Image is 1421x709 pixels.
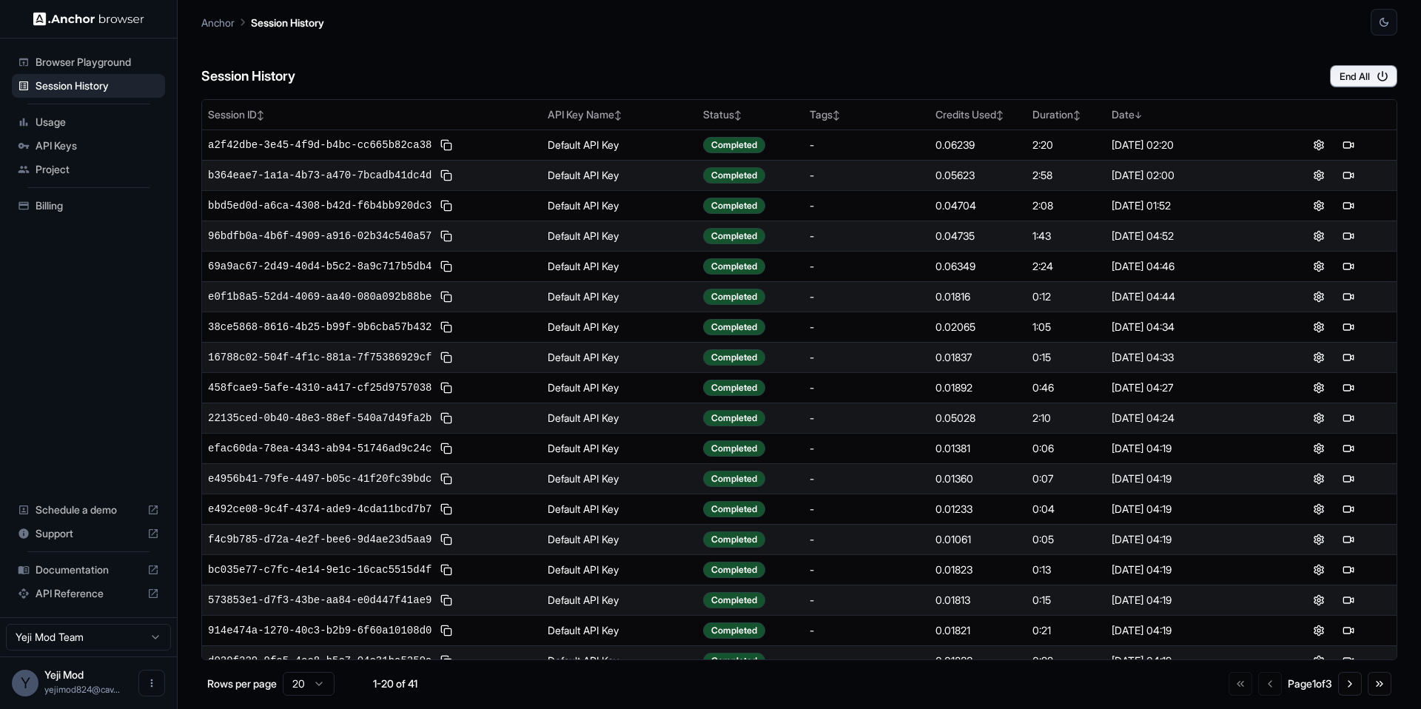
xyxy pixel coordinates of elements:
[935,289,1021,304] div: 0.01816
[1032,441,1099,456] div: 0:06
[1032,380,1099,395] div: 0:46
[1112,138,1265,152] div: [DATE] 02:20
[935,107,1021,122] div: Credits Used
[810,532,924,547] div: -
[12,74,165,98] div: Session History
[935,259,1021,274] div: 0.06349
[810,380,924,395] div: -
[703,653,765,669] div: Completed
[810,107,924,122] div: Tags
[935,320,1021,335] div: 0.02065
[810,593,924,608] div: -
[810,289,924,304] div: -
[1112,229,1265,243] div: [DATE] 04:52
[1112,623,1265,638] div: [DATE] 04:19
[810,623,924,638] div: -
[810,350,924,365] div: -
[1112,198,1265,213] div: [DATE] 01:52
[208,593,431,608] span: 573853e1-d7f3-43be-aa84-e0d447f41ae9
[1112,441,1265,456] div: [DATE] 04:19
[703,592,765,608] div: Completed
[703,501,765,517] div: Completed
[935,138,1021,152] div: 0.06239
[201,15,235,30] p: Anchor
[542,251,697,281] td: Default API Key
[703,531,765,548] div: Completed
[208,229,431,243] span: 96bdfb0a-4b6f-4909-a916-02b34c540a57
[1032,259,1099,274] div: 2:24
[36,198,159,213] span: Billing
[208,289,431,304] span: e0f1b8a5-52d4-4069-aa40-080a092b88be
[703,107,798,122] div: Status
[44,668,84,681] span: Yeji Mod
[12,522,165,545] div: Support
[1112,593,1265,608] div: [DATE] 04:19
[201,66,295,87] h6: Session History
[1288,676,1332,691] div: Page 1 of 3
[703,622,765,639] div: Completed
[1112,350,1265,365] div: [DATE] 04:33
[810,441,924,456] div: -
[703,198,765,214] div: Completed
[542,190,697,221] td: Default API Key
[542,281,697,312] td: Default API Key
[1032,350,1099,365] div: 0:15
[935,502,1021,517] div: 0.01233
[36,586,141,601] span: API Reference
[12,134,165,158] div: API Keys
[12,158,165,181] div: Project
[1032,653,1099,668] div: 0:22
[542,554,697,585] td: Default API Key
[935,562,1021,577] div: 0.01823
[208,441,431,456] span: efac60da-78ea-4343-ab94-51746ad9c24c
[1112,168,1265,183] div: [DATE] 02:00
[542,342,697,372] td: Default API Key
[36,526,141,541] span: Support
[810,198,924,213] div: -
[36,162,159,177] span: Project
[208,623,431,638] span: 914e474a-1270-40c3-b2b9-6f60a10108d0
[36,78,159,93] span: Session History
[703,289,765,305] div: Completed
[1112,107,1265,122] div: Date
[257,110,264,121] span: ↕
[12,110,165,134] div: Usage
[1112,380,1265,395] div: [DATE] 04:27
[1032,138,1099,152] div: 2:20
[935,350,1021,365] div: 0.01837
[1112,562,1265,577] div: [DATE] 04:19
[208,653,431,668] span: d029f229-9fa5-4ee8-b5c7-04c31ba5259a
[208,532,431,547] span: f4c9b785-d72a-4e2f-bee6-9d4ae23d5aa9
[1032,623,1099,638] div: 0:21
[542,463,697,494] td: Default API Key
[935,653,1021,668] div: 0.01833
[1032,168,1099,183] div: 2:58
[1032,320,1099,335] div: 1:05
[935,411,1021,426] div: 0.05028
[208,562,431,577] span: bc035e77-c7fc-4e14-9e1c-16cac5515d4f
[208,471,431,486] span: e4956b41-79fe-4497-b05c-41f20fc39bdc
[208,168,431,183] span: b364eae7-1a1a-4b73-a470-7bcadb41dc4d
[36,115,159,130] span: Usage
[208,411,431,426] span: 22135ced-0b40-48e3-88ef-540a7d49fa2b
[703,410,765,426] div: Completed
[1032,562,1099,577] div: 0:13
[358,676,432,691] div: 1-20 of 41
[44,684,120,695] span: yejimod824@cavoyar.com
[703,349,765,366] div: Completed
[12,558,165,582] div: Documentation
[12,194,165,218] div: Billing
[201,14,324,30] nav: breadcrumb
[935,380,1021,395] div: 0.01892
[1112,502,1265,517] div: [DATE] 04:19
[542,130,697,160] td: Default API Key
[810,259,924,274] div: -
[935,198,1021,213] div: 0.04704
[1032,593,1099,608] div: 0:15
[542,585,697,615] td: Default API Key
[935,168,1021,183] div: 0.05623
[996,110,1004,121] span: ↕
[36,503,141,517] span: Schedule a demo
[1032,411,1099,426] div: 2:10
[1112,320,1265,335] div: [DATE] 04:34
